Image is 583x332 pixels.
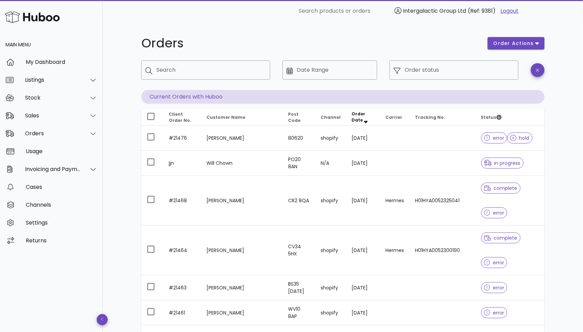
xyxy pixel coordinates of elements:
[163,109,201,126] th: Client Order No.
[484,260,504,265] span: error
[386,114,403,120] span: Carrier
[380,176,410,226] td: Hermes
[26,219,97,226] div: Settings
[352,111,365,123] span: Order Date
[201,109,283,126] th: Customer Name
[283,126,316,151] td: 80620
[25,130,81,137] div: Orders
[25,112,81,119] div: Sales
[484,236,517,240] span: complete
[315,151,346,176] td: N/A
[481,114,502,120] span: Status
[206,114,245,120] span: Customer Name
[163,300,201,325] td: #21461
[163,226,201,275] td: #21464
[201,176,283,226] td: [PERSON_NAME]
[169,111,191,123] span: Client Order No.
[468,7,496,15] span: (Ref: 9381)
[288,111,301,123] span: Post Code
[201,126,283,151] td: [PERSON_NAME]
[141,90,545,104] p: Current Orders with Huboo
[315,226,346,275] td: shopify
[510,136,530,140] span: hold
[201,275,283,300] td: [PERSON_NAME]
[283,151,316,176] td: PO20 8AN
[201,300,283,325] td: [PERSON_NAME]
[141,37,479,49] h1: Orders
[380,109,410,126] th: Carrier
[484,161,521,165] span: in progress
[410,176,476,226] td: H01HYA0052325041
[415,114,445,120] span: Tracking No.
[410,109,476,126] th: Tracking No.
[201,151,283,176] td: Will Chown
[26,202,97,208] div: Channels
[26,148,97,154] div: Usage
[315,176,346,226] td: shopify
[283,176,316,226] td: CR2 8QA
[163,275,201,300] td: #21463
[315,109,346,126] th: Channel
[26,237,97,244] div: Returns
[26,59,97,65] div: My Dashboard
[488,37,545,49] button: order actions
[315,300,346,325] td: shopify
[283,300,316,325] td: WV10 8AP
[283,275,316,300] td: BS35 [DATE]
[346,151,380,176] td: [DATE]
[346,226,380,275] td: [DATE]
[25,166,81,172] div: Invoicing and Payments
[484,210,504,215] span: error
[283,109,316,126] th: Post Code
[283,226,316,275] td: CV34 5HX
[501,7,519,15] a: Logout
[163,176,201,226] td: #21468
[25,77,81,83] div: Listings
[201,226,283,275] td: [PERSON_NAME]
[25,94,81,101] div: Stock
[321,114,341,120] span: Channel
[493,40,534,47] span: order actions
[5,10,60,24] img: Huboo Logo
[476,109,545,126] th: Status
[346,300,380,325] td: [DATE]
[484,186,517,191] span: complete
[163,126,201,151] td: #21476
[403,7,466,15] span: Intergalactic Group Ltd
[315,126,346,151] td: shopify
[346,275,380,300] td: [DATE]
[484,310,504,315] span: error
[163,151,201,176] td: jjn
[26,184,97,190] div: Cases
[346,109,380,126] th: Order Date: Sorted descending. Activate to remove sorting.
[346,126,380,151] td: [DATE]
[380,226,410,275] td: Hermes
[346,176,380,226] td: [DATE]
[484,285,504,290] span: error
[410,226,476,275] td: H01HYA0052300190
[315,275,346,300] td: shopify
[484,136,504,140] span: error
